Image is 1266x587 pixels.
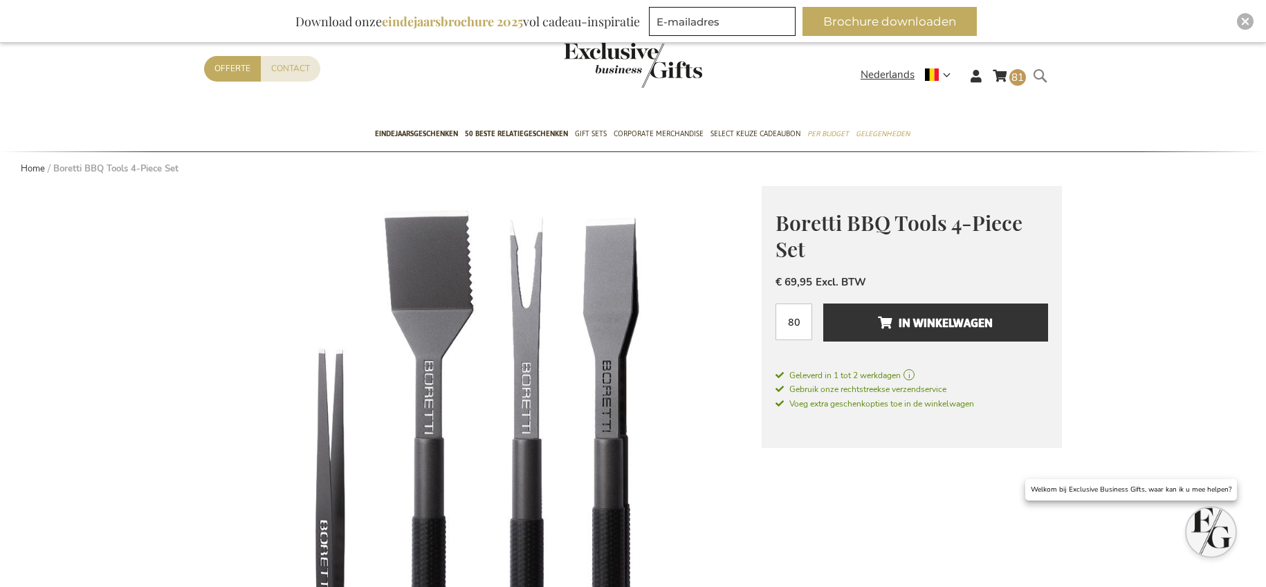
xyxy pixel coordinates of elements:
[776,304,812,340] input: Aantal
[375,127,458,141] span: Eindejaarsgeschenken
[649,7,800,40] form: marketing offers and promotions
[776,275,812,289] span: € 69,95
[776,396,1048,411] a: Voeg extra geschenkopties toe in de winkelwagen
[776,382,1048,396] a: Gebruik onze rechtstreekse verzendservice
[465,127,568,141] span: 50 beste relatiegeschenken
[564,42,702,88] img: Exclusive Business gifts logo
[53,162,178,175] strong: Boretti BBQ Tools 4-Piece Set
[1241,17,1249,26] img: Close
[861,67,960,83] div: Nederlands
[776,369,1048,382] a: Geleverd in 1 tot 2 werkdagen
[816,275,866,289] span: Excl. BTW
[649,7,796,36] input: E-mailadres
[289,7,646,36] div: Download onze vol cadeau-inspiratie
[776,384,946,395] span: Gebruik onze rechtstreekse verzendservice
[204,56,261,82] a: Offerte
[261,56,320,82] a: Contact
[861,67,915,83] span: Nederlands
[1237,13,1254,30] div: Close
[21,162,45,175] a: Home
[575,127,607,141] span: Gift Sets
[776,209,1022,263] span: Boretti BBQ Tools 4-Piece Set
[614,127,704,141] span: Corporate Merchandise
[807,127,849,141] span: Per Budget
[1011,71,1024,84] span: 81
[776,398,974,409] span: Voeg extra geschenkopties toe in de winkelwagen
[856,127,910,141] span: Gelegenheden
[878,312,993,334] span: In Winkelwagen
[993,67,1026,90] a: 81
[802,7,977,36] button: Brochure downloaden
[564,42,633,88] a: store logo
[823,304,1048,342] button: In Winkelwagen
[382,13,523,30] b: eindejaarsbrochure 2025
[710,127,800,141] span: Select Keuze Cadeaubon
